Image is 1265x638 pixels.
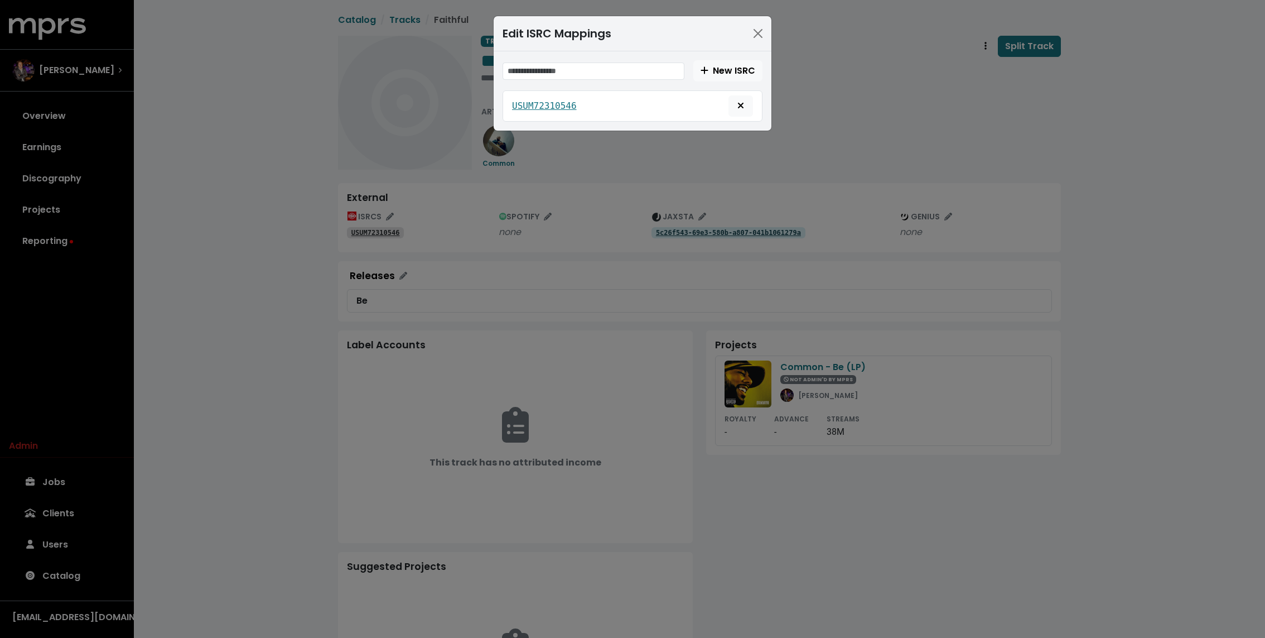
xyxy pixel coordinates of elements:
[512,100,577,111] tt: USUM72310546
[749,25,767,42] button: Close
[512,99,577,113] a: USUM72310546
[503,25,611,42] div: Edit ISRC Mappings
[693,60,762,81] button: Create new ISRC track mapping
[701,64,755,77] span: New ISRC
[728,95,753,117] button: Delete mapping for this ISRC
